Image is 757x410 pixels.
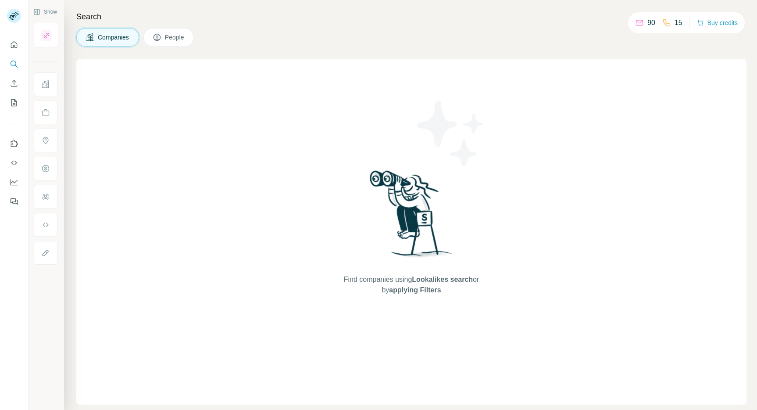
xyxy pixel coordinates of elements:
button: Show [27,5,63,18]
button: Use Surfe API [7,155,21,171]
img: Surfe Illustration - Woman searching with binoculars [366,168,457,266]
p: 90 [647,18,655,28]
h4: Search [76,11,746,23]
span: People [165,33,185,42]
span: applying Filters [389,286,441,294]
button: Feedback [7,194,21,209]
p: 15 [675,18,682,28]
button: Dashboard [7,174,21,190]
span: Find companies using or by [341,274,482,295]
span: Lookalikes search [412,276,473,283]
span: Companies [98,33,130,42]
button: Buy credits [697,17,738,29]
button: Enrich CSV [7,76,21,91]
button: Quick start [7,37,21,53]
button: My lists [7,95,21,111]
button: Search [7,56,21,72]
img: Surfe Illustration - Stars [411,94,490,173]
button: Use Surfe on LinkedIn [7,136,21,151]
